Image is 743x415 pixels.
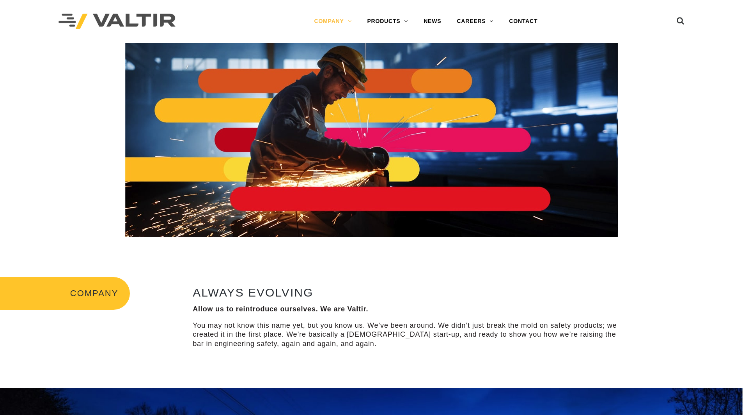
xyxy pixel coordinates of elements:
[59,14,176,30] img: Valtir
[359,14,416,29] a: PRODUCTS
[193,321,624,348] p: You may not know this name yet, but you know us. We’ve been around. We didn’t just break the mold...
[449,14,501,29] a: CAREERS
[193,305,368,313] strong: Allow us to reintroduce ourselves. We are Valtir.
[306,14,359,29] a: COMPANY
[193,286,624,299] h2: ALWAYS EVOLVING
[501,14,545,29] a: CONTACT
[416,14,449,29] a: NEWS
